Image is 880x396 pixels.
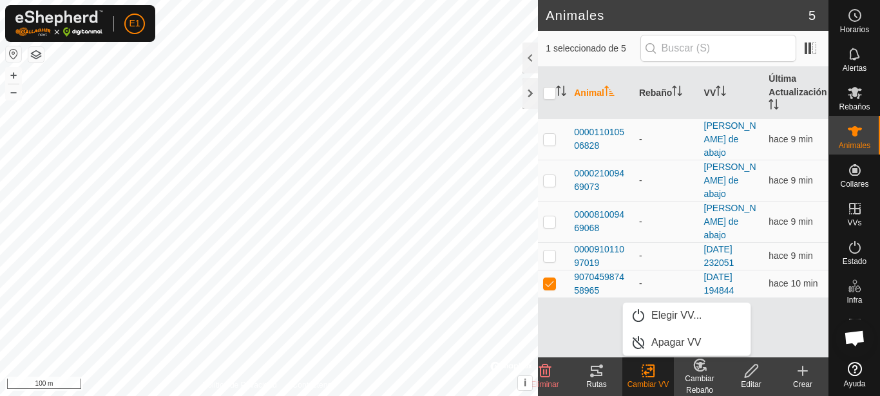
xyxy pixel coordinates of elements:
li: Elegir VV... [623,303,751,328]
div: Rutas [571,379,622,390]
span: Ayuda [844,380,866,388]
span: 11 sept 2025, 19:51 [769,278,818,288]
button: Capas del Mapa [28,47,44,62]
div: - [639,133,694,146]
span: Eliminar [531,380,559,389]
span: Horarios [840,26,869,33]
p-sorticon: Activar para ordenar [716,88,726,98]
a: [PERSON_NAME] de abajo [704,162,756,199]
span: Infra [847,296,862,304]
div: Crear [777,379,828,390]
div: Chat abierto [836,319,874,357]
span: 000011010506828 [574,126,629,153]
span: Collares [840,180,868,188]
div: Editar [725,379,777,390]
a: [PERSON_NAME] de abajo [704,203,756,240]
span: Rebaños [839,103,870,111]
button: + [6,68,21,83]
th: Última Actualización [763,67,828,119]
a: [DATE] 194844 [704,272,734,296]
a: Política de Privacidad [202,379,276,391]
span: 11 sept 2025, 19:51 [769,216,812,227]
span: 11 sept 2025, 19:51 [769,175,812,185]
a: Ayuda [829,357,880,393]
span: 11 sept 2025, 19:51 [769,250,812,261]
button: – [6,84,21,100]
a: [DATE] 232051 [704,244,734,268]
th: Rebaño [634,67,699,119]
button: i [518,376,532,390]
p-sorticon: Activar para ordenar [556,88,566,98]
span: 907045987458965 [574,270,629,297]
th: VV [699,67,764,119]
p-sorticon: Activar para ordenar [769,101,779,111]
a: Contáctenos [292,379,336,391]
span: Estado [843,258,866,265]
a: [PERSON_NAME] de abajo [704,120,756,158]
div: Cambiar Rebaño [674,373,725,396]
p-sorticon: Activar para ordenar [604,88,615,98]
button: Restablecer Mapa [6,46,21,62]
h2: Animales [546,8,808,23]
span: Mapa de Calor [832,335,877,350]
span: 000081009469068 [574,208,629,235]
th: Animal [569,67,634,119]
span: 5 [808,6,816,25]
span: Apagar VV [651,335,701,350]
div: - [639,174,694,187]
span: 1 seleccionado de 5 [546,42,640,55]
span: Alertas [843,64,866,72]
input: Buscar (S) [640,35,796,62]
div: - [639,277,694,290]
span: i [524,377,526,388]
li: Apagar VV [623,330,751,355]
p-sorticon: Activar para ordenar [672,88,682,98]
div: - [639,215,694,229]
img: Logo Gallagher [15,10,103,37]
div: Cambiar VV [622,379,674,390]
span: 000021009469073 [574,167,629,194]
span: 000091011097019 [574,243,629,270]
div: - [639,249,694,263]
span: 11 sept 2025, 19:51 [769,134,812,144]
span: E1 [129,17,140,30]
span: VVs [847,219,861,227]
span: Animales [839,142,870,149]
span: Elegir VV... [651,308,702,323]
